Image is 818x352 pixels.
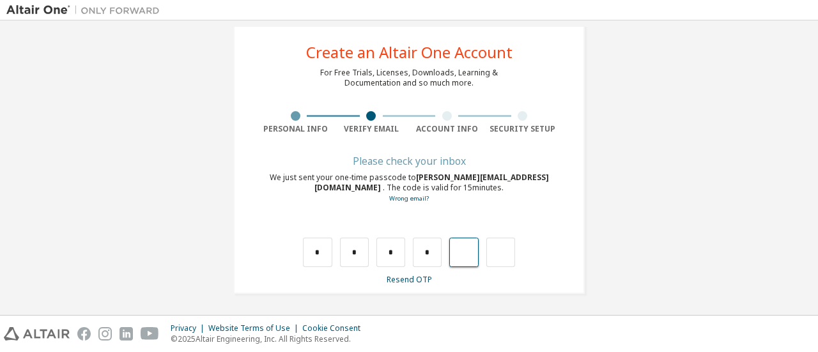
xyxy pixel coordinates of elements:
div: For Free Trials, Licenses, Downloads, Learning & Documentation and so much more. [320,68,498,88]
a: Resend OTP [387,274,432,285]
div: Account Info [409,124,485,134]
a: Go back to the registration form [389,194,429,203]
div: Cookie Consent [302,323,368,333]
img: instagram.svg [98,327,112,341]
div: We just sent your one-time passcode to . The code is valid for 15 minutes. [258,172,560,204]
div: Create an Altair One Account [306,45,513,60]
span: [PERSON_NAME][EMAIL_ADDRESS][DOMAIN_NAME] [314,172,549,193]
img: Altair One [6,4,166,17]
div: Please check your inbox [258,157,560,165]
div: Website Terms of Use [208,323,302,333]
img: linkedin.svg [120,327,133,341]
p: © 2025 Altair Engineering, Inc. All Rights Reserved. [171,333,368,344]
div: Personal Info [258,124,334,134]
div: Verify Email [334,124,410,134]
img: altair_logo.svg [4,327,70,341]
img: facebook.svg [77,327,91,341]
div: Privacy [171,323,208,333]
img: youtube.svg [141,327,159,341]
div: Security Setup [485,124,561,134]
